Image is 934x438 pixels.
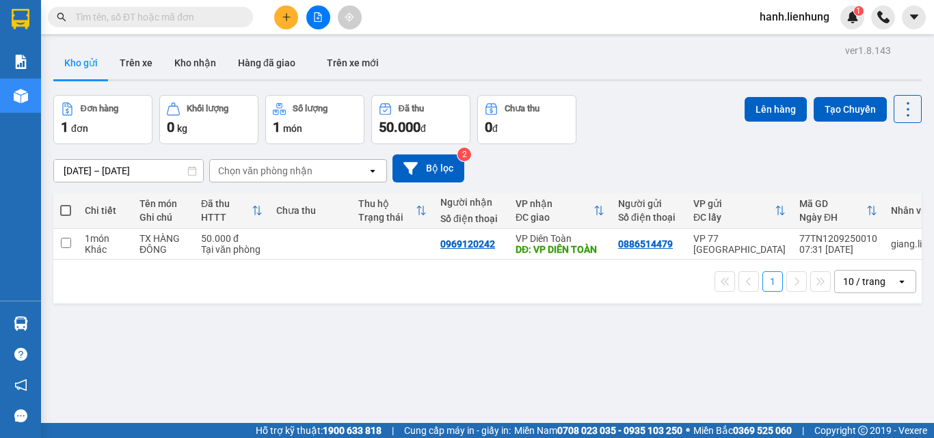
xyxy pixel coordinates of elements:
th: Toggle SortBy [194,193,269,229]
div: Trạng thái [358,212,416,223]
div: 10 / trang [843,275,885,288]
button: plus [274,5,298,29]
img: solution-icon [14,55,28,69]
sup: 1 [854,6,864,16]
div: ĐC lấy [693,212,775,223]
span: aim [345,12,354,22]
button: file-add [306,5,330,29]
div: HTTT [201,212,252,223]
div: 50.000 đ [201,233,263,244]
span: kg [177,123,187,134]
div: Khối lượng [187,104,228,113]
div: Chi tiết [85,205,126,216]
div: Đã thu [399,104,424,113]
div: Số lượng [293,104,328,113]
button: caret-down [902,5,926,29]
div: Chưa thu [276,205,345,216]
div: Số điện thoại [440,213,502,224]
img: warehouse-icon [14,89,28,103]
span: ⚪️ [686,428,690,433]
div: Ghi chú [139,212,187,223]
div: VP 77 [GEOGRAPHIC_DATA] [693,233,786,255]
div: TX HÀNG ĐÔNG [139,233,187,255]
span: caret-down [908,11,920,23]
button: Tạo Chuyến [814,97,887,122]
span: notification [14,379,27,392]
button: 1 [762,271,783,292]
div: Thu hộ [358,198,416,209]
span: question-circle [14,348,27,361]
button: Bộ lọc [392,154,464,182]
div: 1 món [85,233,126,244]
div: Mã GD [799,198,866,209]
div: ver 1.8.143 [845,43,891,58]
div: Số điện thoại [618,212,680,223]
th: Toggle SortBy [509,193,611,229]
span: message [14,409,27,422]
span: đ [492,123,498,134]
img: phone-icon [877,11,890,23]
span: đơn [71,123,88,134]
input: Tìm tên, số ĐT hoặc mã đơn [75,10,237,25]
span: file-add [313,12,323,22]
div: Đã thu [201,198,252,209]
button: Chưa thu0đ [477,95,576,144]
div: Ngày ĐH [799,212,866,223]
svg: open [896,276,907,287]
div: VP nhận [516,198,593,209]
div: Tại văn phòng [201,244,263,255]
span: | [392,423,394,438]
span: Hỗ trợ kỹ thuật: [256,423,382,438]
span: | [802,423,804,438]
strong: 1900 633 818 [323,425,382,436]
div: Tên món [139,198,187,209]
th: Toggle SortBy [351,193,433,229]
button: aim [338,5,362,29]
th: Toggle SortBy [792,193,884,229]
span: search [57,12,66,22]
img: warehouse-icon [14,316,28,331]
div: 0886514479 [618,238,673,249]
button: Số lượng1món [265,95,364,144]
button: Lên hàng [745,97,807,122]
div: Đơn hàng [81,104,118,113]
sup: 2 [457,148,471,161]
span: Miền Bắc [693,423,792,438]
span: plus [282,12,291,22]
div: Chọn văn phòng nhận [218,164,312,178]
span: copyright [858,426,868,435]
span: Miền Nam [514,423,682,438]
span: 1 [856,6,861,16]
strong: 0369 525 060 [733,425,792,436]
span: Trên xe mới [327,57,379,68]
div: Khác [85,244,126,255]
span: Cung cấp máy in - giấy in: [404,423,511,438]
div: Người gửi [618,198,680,209]
button: Kho gửi [53,46,109,79]
div: 07:31 [DATE] [799,244,877,255]
span: 0 [167,119,174,135]
button: Hàng đã giao [227,46,306,79]
div: 0969120242 [440,238,495,249]
span: 1 [273,119,280,135]
div: 77TN1209250010 [799,233,877,244]
div: Người nhận [440,197,502,208]
div: ĐC giao [516,212,593,223]
span: món [283,123,302,134]
button: Khối lượng0kg [159,95,258,144]
span: hanh.lienhung [749,8,840,25]
button: Đã thu50.000đ [371,95,470,144]
input: Select a date range. [54,160,203,182]
div: VP Diên Toàn [516,233,604,244]
button: Trên xe [109,46,163,79]
span: 0 [485,119,492,135]
span: 50.000 [379,119,421,135]
div: DĐ: VP DIÊN TOÀN [516,244,604,255]
img: icon-new-feature [846,11,859,23]
span: đ [421,123,426,134]
th: Toggle SortBy [686,193,792,229]
button: Đơn hàng1đơn [53,95,152,144]
div: Chưa thu [505,104,539,113]
img: logo-vxr [12,9,29,29]
button: Kho nhận [163,46,227,79]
